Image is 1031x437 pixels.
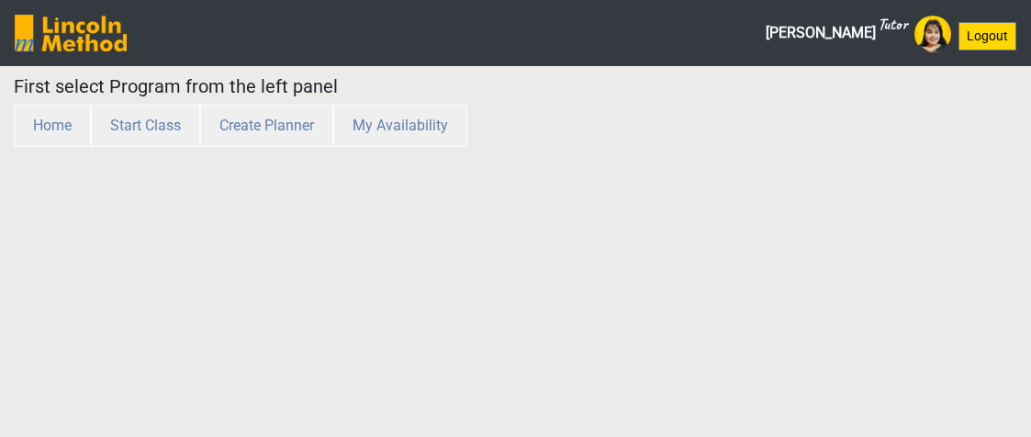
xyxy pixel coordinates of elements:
button: Home [14,105,91,147]
button: My Availability [333,105,467,147]
a: Create Planner [200,117,333,134]
a: Home [14,117,91,134]
img: SGY6awQAAAABJRU5ErkJggg== [15,15,127,51]
a: My Availability [333,117,467,134]
button: Create Planner [200,105,333,147]
h5: First select Program from the left panel [14,75,759,97]
a: Start Class [91,117,200,134]
button: Logout [958,22,1016,50]
img: Avatar [914,16,951,52]
span: [PERSON_NAME] [766,15,907,51]
sup: Tutor [878,14,907,34]
button: Start Class [91,105,200,147]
